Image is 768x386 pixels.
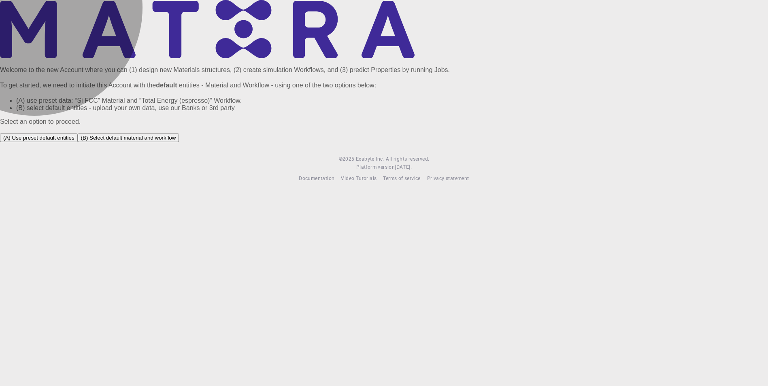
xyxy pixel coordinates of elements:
[427,174,469,182] a: Privacy statement
[427,175,469,181] span: Privacy statement
[341,174,377,182] a: Video Tutorials
[341,175,377,181] span: Video Tutorials
[356,155,384,163] a: Exabyte Inc.
[17,6,40,13] span: Hỗ trợ
[16,97,768,104] li: (A) use preset data: “Si FCC” Material and “Total Energy (espresso)” Workflow.
[356,163,395,171] span: Platform version
[339,155,356,163] span: © 2025
[383,174,420,182] a: Terms of service
[356,155,384,162] span: Exabyte Inc.
[156,82,177,89] b: default
[395,163,412,170] span: [DATE] .
[299,175,334,181] span: Documentation
[386,155,429,163] span: All rights reserved.
[16,104,768,112] li: (B) select default entities - upload your own data, use our Banks or 3rd party
[395,163,412,171] a: [DATE].
[299,174,334,182] a: Documentation
[383,175,420,181] span: Terms of service
[78,134,179,142] button: (B) Select default material and workflow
